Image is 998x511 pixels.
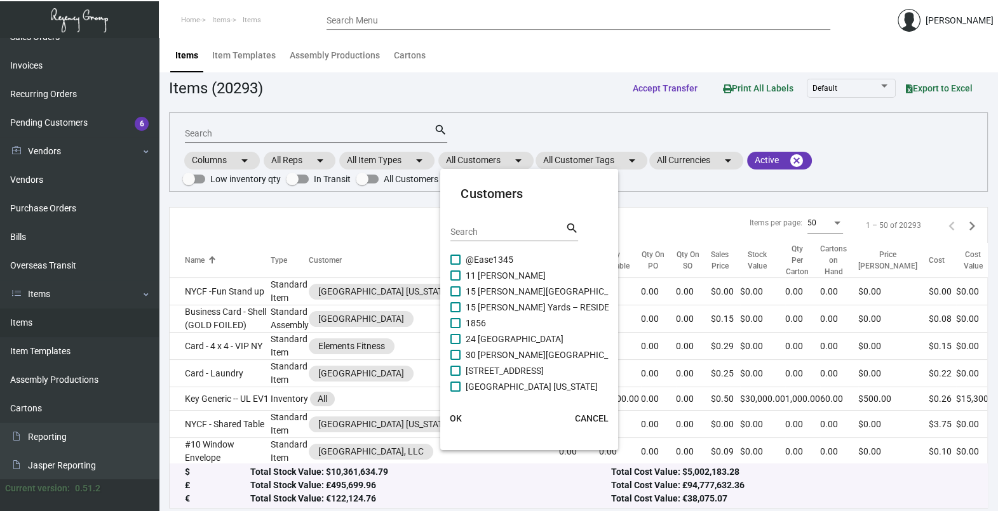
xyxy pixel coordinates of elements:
mat-icon: search [565,221,578,236]
span: @Ease1345 [466,252,513,267]
span: 30 [PERSON_NAME][GEOGRAPHIC_DATA] - Residences [466,347,682,362]
span: 11 [PERSON_NAME] [466,268,546,283]
span: 1856 [466,315,486,331]
span: [GEOGRAPHIC_DATA] [US_STATE] [466,379,598,394]
button: OK [435,407,476,430]
mat-card-title: Customers [461,184,598,203]
div: Current version: [5,482,70,495]
span: [STREET_ADDRESS] [466,363,544,378]
button: CANCEL [564,407,618,430]
div: 0.51.2 [75,482,100,495]
span: 24 [GEOGRAPHIC_DATA] [466,331,563,347]
span: 15 [PERSON_NAME] Yards – RESIDENCES - Inactive [466,300,669,315]
span: 15 [PERSON_NAME][GEOGRAPHIC_DATA] – RESIDENCES [466,284,692,299]
span: OK [450,413,462,423]
span: CANCEL [574,413,608,423]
